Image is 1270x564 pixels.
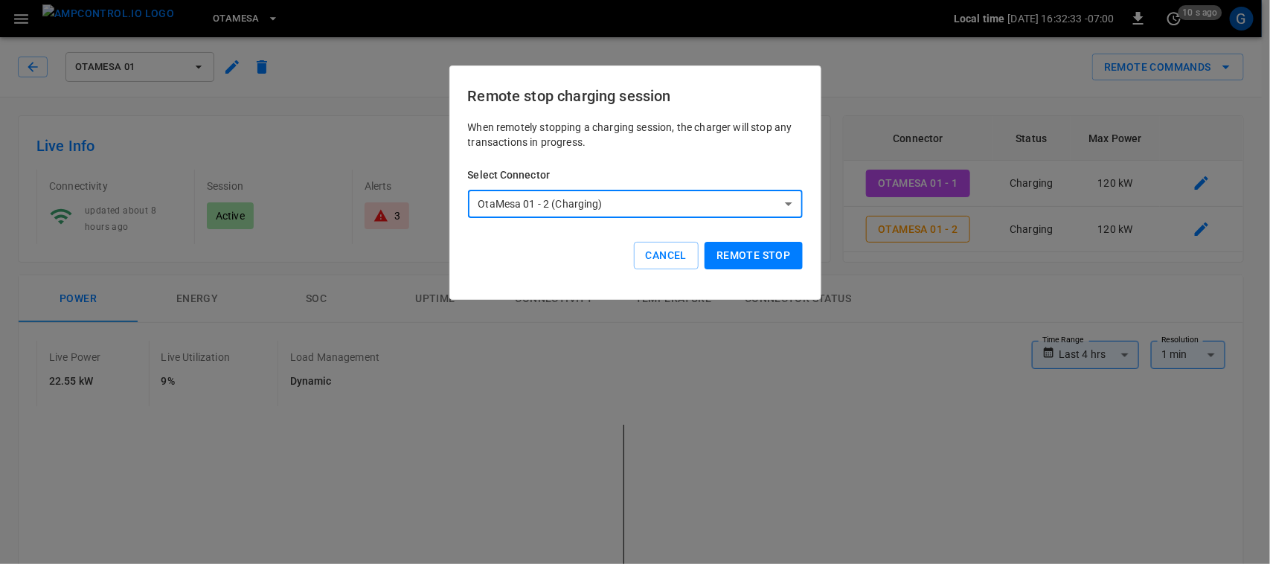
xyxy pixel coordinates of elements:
[468,84,803,108] h6: Remote stop charging session
[634,242,699,269] button: Cancel
[468,190,803,218] div: OtaMesa 01 - 2 (Charging)
[468,120,803,150] p: When remotely stopping a charging session, the charger will stop any transactions in progress.
[705,242,802,269] button: Remote stop
[468,167,803,184] h6: Select Connector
